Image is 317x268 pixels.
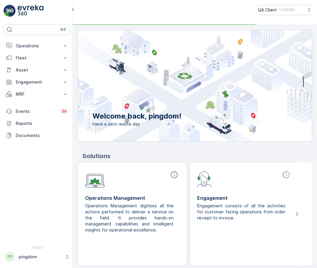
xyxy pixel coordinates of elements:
p: 34 [62,109,67,114]
span: v 1.52.3 [4,246,70,249]
p: Welcome back, pingdom! [92,111,181,121]
span: Have a zero-waste day [92,121,181,127]
button: PPpingdom [4,250,70,263]
button: MRF [4,88,70,100]
p: ⌘B [60,27,66,32]
p: pingdom [19,254,62,260]
button: Asset [4,64,70,76]
p: Solutions [82,152,312,161]
p: MRF [16,91,58,97]
button: Operations [4,40,70,52]
p: ( +03:00 ) [279,8,295,12]
p: Documents [16,132,68,139]
p: Engagement [197,194,292,202]
p: Fleet [16,55,58,61]
img: module-icon [197,171,211,187]
img: city illustration [51,30,312,142]
button: QA Client(+03:00) [258,5,312,15]
p: Engagement [16,79,58,85]
div: PP [5,252,15,262]
p: QA Client [258,7,277,13]
p: Events [16,108,57,114]
button: Engagement [4,76,70,88]
p: Operations [16,43,58,49]
img: logo [4,5,16,17]
a: Events34 [4,105,70,117]
a: Documents [4,129,70,142]
img: module-icon [85,171,105,188]
button: Fleet [4,52,70,64]
p: Reports [16,120,68,126]
p: Asset [16,67,58,73]
a: Reports [4,117,70,129]
img: logo_light-DOdMpM7g.png [18,5,43,17]
p: Operations Management digitises all the actions performed to deliver a service on the field. It p... [85,203,175,233]
p: Operations Management [85,194,180,202]
p: Engagement consists of all the activities for customer facing operations from order receipt to in... [197,203,287,221]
